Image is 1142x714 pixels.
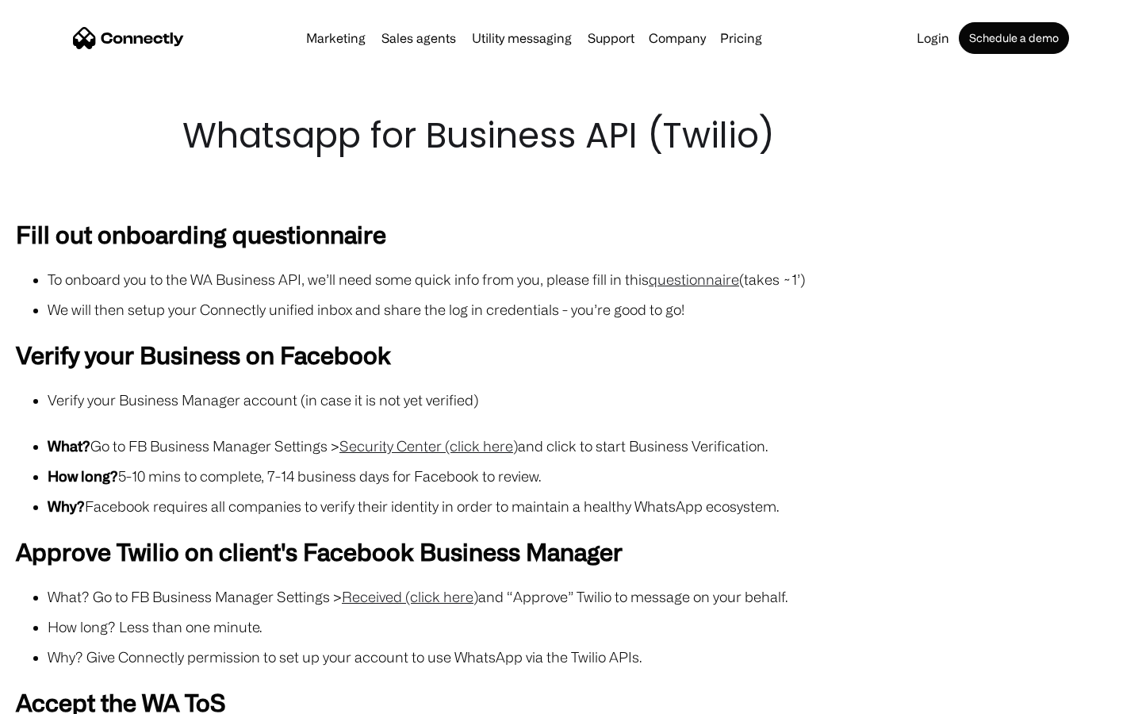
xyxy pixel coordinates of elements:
div: Company [649,27,706,49]
li: Facebook requires all companies to verify their identity in order to maintain a healthy WhatsApp ... [48,495,1126,517]
strong: Why? [48,498,85,514]
a: Security Center (click here) [339,438,518,454]
li: How long? Less than one minute. [48,616,1126,638]
a: Marketing [300,32,372,44]
strong: Fill out onboarding questionnaire [16,221,386,248]
strong: Approve Twilio on client's Facebook Business Manager [16,538,623,565]
a: Sales agents [375,32,462,44]
li: Why? Give Connectly permission to set up your account to use WhatsApp via the Twilio APIs. [48,646,1126,668]
h1: Whatsapp for Business API (Twilio) [182,111,960,160]
a: Utility messaging [466,32,578,44]
strong: Verify your Business on Facebook [16,341,391,368]
li: Go to FB Business Manager Settings > and click to start Business Verification. [48,435,1126,457]
strong: What? [48,438,90,454]
li: What? Go to FB Business Manager Settings > and “Approve” Twilio to message on your behalf. [48,585,1126,608]
a: Pricing [714,32,768,44]
a: Support [581,32,641,44]
li: Verify your Business Manager account (in case it is not yet verified) [48,389,1126,411]
li: We will then setup your Connectly unified inbox and share the log in credentials - you’re good to... [48,298,1126,321]
a: home [73,26,184,50]
ul: Language list [32,686,95,708]
aside: Language selected: English [16,686,95,708]
a: questionnaire [649,271,739,287]
strong: How long? [48,468,118,484]
a: Login [910,32,956,44]
a: Schedule a demo [959,22,1069,54]
li: 5-10 mins to complete, 7-14 business days for Facebook to review. [48,465,1126,487]
div: Company [644,27,711,49]
li: To onboard you to the WA Business API, we’ll need some quick info from you, please fill in this (... [48,268,1126,290]
a: Received (click here) [342,589,478,605]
